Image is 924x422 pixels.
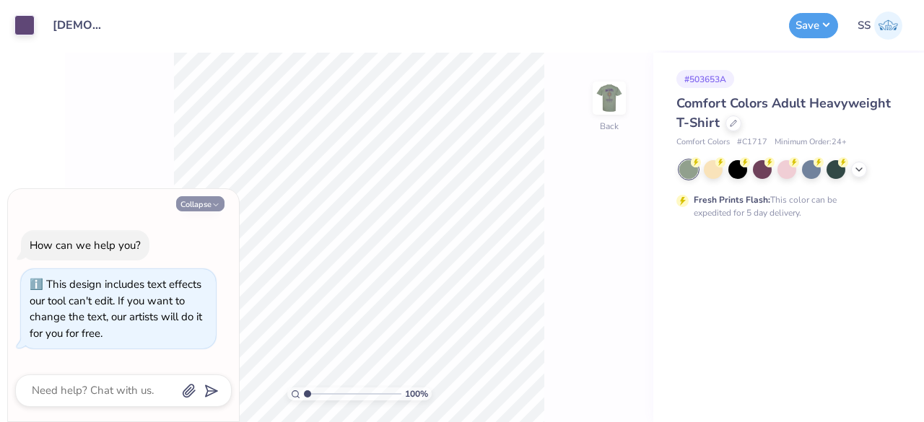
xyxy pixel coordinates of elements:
div: How can we help you? [30,238,141,252]
span: Comfort Colors Adult Heavyweight T-Shirt [676,94,891,131]
img: Back [595,84,624,113]
input: Untitled Design [42,11,113,40]
strong: Fresh Prints Flash: [694,194,770,206]
span: 100 % [405,387,428,400]
span: Comfort Colors [676,136,730,149]
span: Minimum Order: 24 + [775,136,847,149]
span: SS [858,17,871,34]
img: Sonia Seth [874,12,902,40]
span: # C1717 [737,136,767,149]
button: Collapse [176,196,225,211]
div: # 503653A [676,70,734,88]
div: This design includes text effects our tool can't edit. If you want to change the text, our artist... [30,277,202,340]
a: SS [858,12,902,40]
div: This color can be expedited for 5 day delivery. [694,193,871,219]
div: Back [600,120,619,133]
button: Save [789,13,838,38]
